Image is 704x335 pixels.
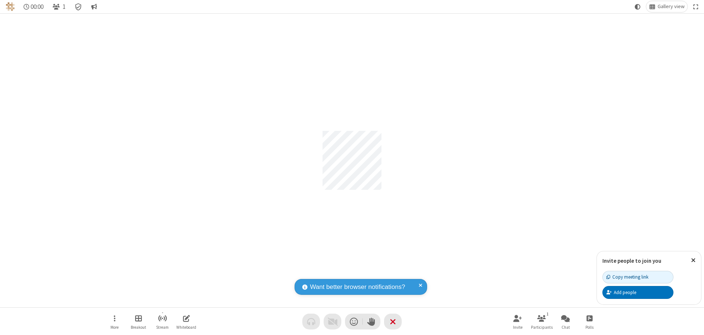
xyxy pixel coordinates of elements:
[71,1,85,12] div: Meeting details Encryption enabled
[127,311,149,332] button: Manage Breakout Rooms
[507,311,529,332] button: Invite participants (Alt+I)
[602,257,661,264] label: Invite people to join you
[578,311,601,332] button: Open poll
[646,1,687,12] button: Change layout
[103,311,126,332] button: Open menu
[31,3,43,10] span: 00:00
[156,325,169,329] span: Stream
[310,282,405,292] span: Want better browser notifications?
[345,314,363,329] button: Send a reaction
[686,251,701,269] button: Close popover
[384,314,402,329] button: End or leave meeting
[602,271,673,283] button: Copy meeting link
[658,4,684,10] span: Gallery view
[513,325,522,329] span: Invite
[21,1,47,12] div: Timer
[690,1,701,12] button: Fullscreen
[110,325,119,329] span: More
[363,314,380,329] button: Raise hand
[63,3,66,10] span: 1
[175,311,197,332] button: Open shared whiteboard
[151,311,173,332] button: Start streaming
[562,325,570,329] span: Chat
[602,286,673,299] button: Add people
[585,325,594,329] span: Polls
[88,1,100,12] button: Conversation
[531,325,553,329] span: Participants
[302,314,320,329] button: Audio problem - check your Internet connection or call by phone
[324,314,341,329] button: Video
[545,311,551,317] div: 1
[632,1,644,12] button: Using system theme
[176,325,196,329] span: Whiteboard
[131,325,146,329] span: Breakout
[49,1,68,12] button: Open participant list
[555,311,577,332] button: Open chat
[606,273,648,280] div: Copy meeting link
[531,311,553,332] button: Open participant list
[6,2,15,11] img: QA Selenium DO NOT DELETE OR CHANGE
